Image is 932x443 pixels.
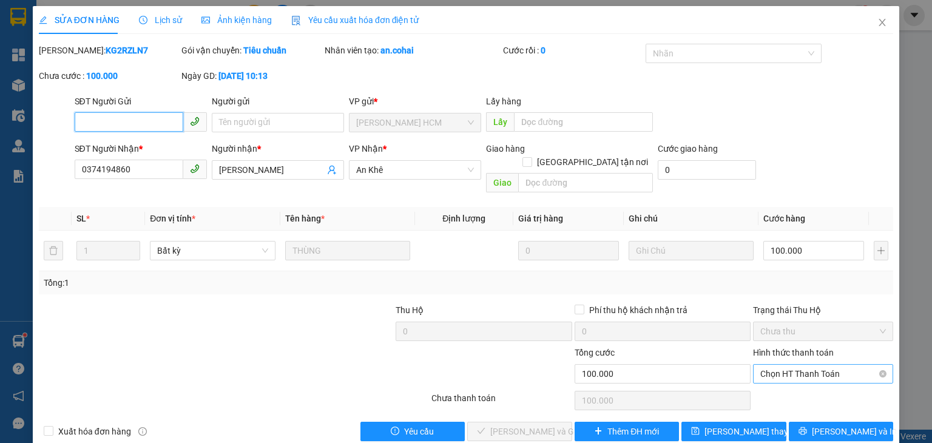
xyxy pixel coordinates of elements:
input: Cước giao hàng [658,160,756,180]
span: Giao hàng [486,144,525,154]
span: Cước hàng [763,214,805,223]
input: Dọc đường [518,173,653,192]
input: Dọc đường [514,112,653,132]
span: exclamation-circle [391,427,399,436]
button: check[PERSON_NAME] và Giao hàng [467,422,572,441]
img: icon [291,16,301,25]
span: Lịch sử [139,15,182,25]
span: Bất kỳ [157,242,268,260]
b: Tiêu chuẩn [243,46,286,55]
span: user-add [327,165,337,175]
div: [PERSON_NAME]: [39,44,179,57]
button: exclamation-circleYêu cầu [360,422,465,441]
span: close [877,18,887,27]
span: close-circle [879,370,886,377]
span: [GEOGRAPHIC_DATA] tận nơi [532,155,653,169]
div: Ngày GD: [181,69,322,83]
button: delete [44,241,63,260]
div: Người gửi [212,95,344,108]
button: save[PERSON_NAME] thay đổi [681,422,786,441]
span: picture [201,16,210,24]
span: Chưa thu [760,322,886,340]
div: Người nhận [212,142,344,155]
input: 0 [518,241,619,260]
th: Ghi chú [624,207,758,231]
span: printer [799,427,807,436]
span: phone [190,117,200,126]
span: edit [39,16,47,24]
span: Trần Phú HCM [356,113,474,132]
span: Định lượng [442,214,485,223]
span: Lấy [486,112,514,132]
span: An Khê [356,161,474,179]
span: Đơn vị tính [150,214,195,223]
span: Phí thu hộ khách nhận trả [584,303,692,317]
b: [DATE] 10:13 [218,71,268,81]
div: Chưa thanh toán [430,391,573,413]
span: Thu Hộ [396,305,424,315]
button: plusThêm ĐH mới [575,422,680,441]
span: Ảnh kiện hàng [201,15,272,25]
div: SĐT Người Gửi [75,95,207,108]
span: VP Nhận [349,144,383,154]
b: an.cohai [380,46,414,55]
b: KG2RZLN7 [106,46,148,55]
button: Close [865,6,899,40]
span: clock-circle [139,16,147,24]
span: Chọn HT Thanh Toán [760,365,886,383]
span: Lấy hàng [486,96,521,106]
span: SL [76,214,86,223]
span: Xuất hóa đơn hàng [53,425,136,438]
span: [PERSON_NAME] thay đổi [704,425,802,438]
button: plus [874,241,888,260]
div: Chưa cước : [39,69,179,83]
div: Gói vận chuyển: [181,44,322,57]
span: save [691,427,700,436]
span: Yêu cầu [404,425,434,438]
span: info-circle [138,427,147,436]
span: phone [190,164,200,174]
div: Tổng: 1 [44,276,360,289]
span: Tổng cước [575,348,615,357]
b: 100.000 [86,71,118,81]
span: [PERSON_NAME] và In [812,425,897,438]
label: Hình thức thanh toán [753,348,834,357]
div: Cước rồi : [503,44,643,57]
input: VD: Bàn, Ghế [285,241,410,260]
div: Trạng thái Thu Hộ [753,303,893,317]
span: Yêu cầu xuất hóa đơn điện tử [291,15,419,25]
div: SĐT Người Nhận [75,142,207,155]
span: Tên hàng [285,214,325,223]
div: VP gửi [349,95,481,108]
b: 0 [541,46,545,55]
label: Cước giao hàng [658,144,718,154]
span: Giá trị hàng [518,214,563,223]
div: Nhân viên tạo: [325,44,501,57]
button: printer[PERSON_NAME] và In [789,422,894,441]
span: Giao [486,173,518,192]
span: SỬA ĐƠN HÀNG [39,15,120,25]
span: plus [594,427,603,436]
input: Ghi Chú [629,241,754,260]
span: Thêm ĐH mới [607,425,659,438]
